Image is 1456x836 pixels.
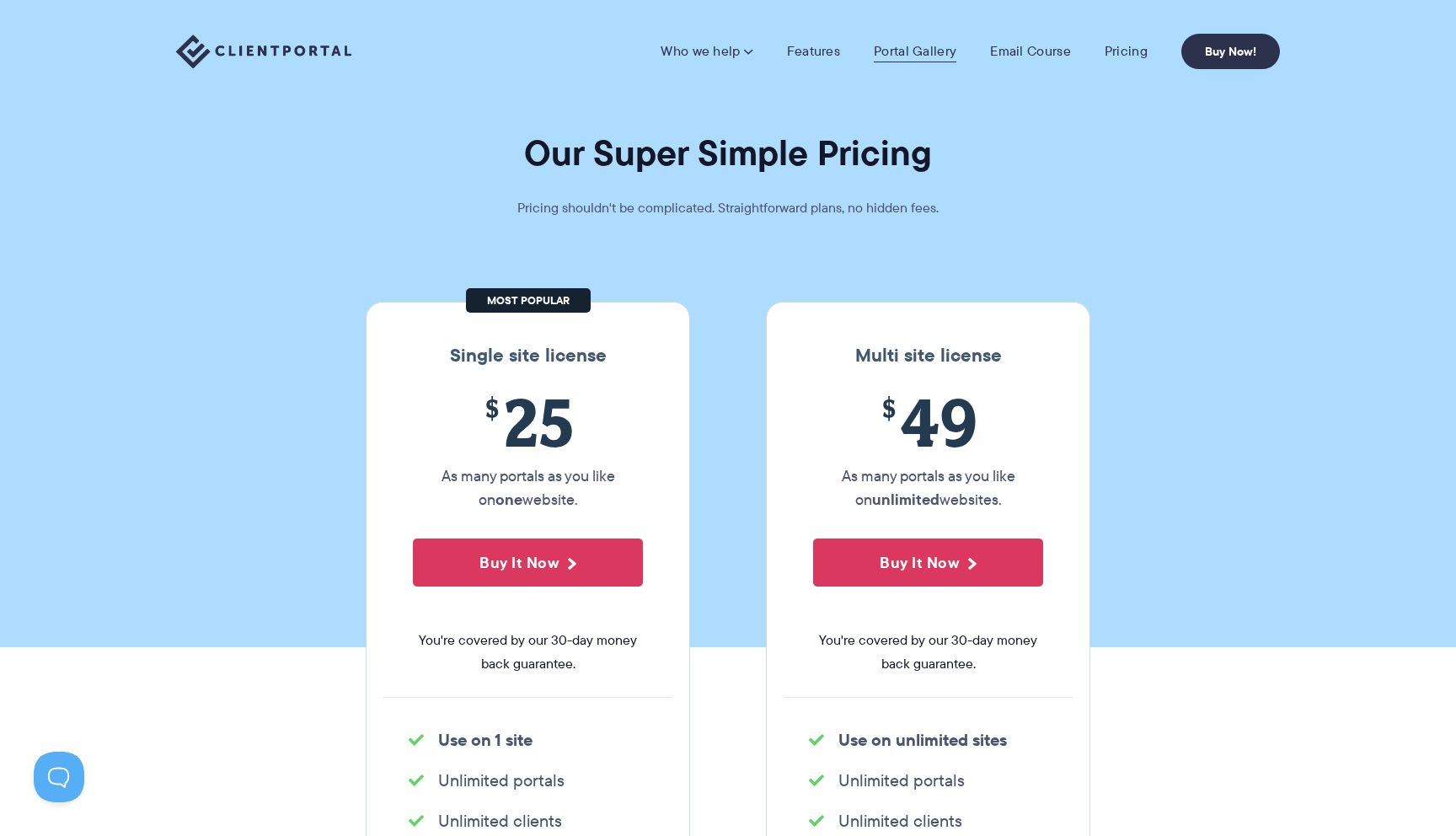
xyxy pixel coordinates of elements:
[661,43,752,60] a: Who we help
[874,43,956,60] a: Portal Gallery
[383,345,672,367] h3: Single site license
[34,752,84,802] iframe: Toggle Customer Support
[495,488,522,511] strong: one
[1105,43,1148,60] a: Pricing
[813,539,1043,587] button: Buy It Now
[1181,34,1280,69] a: Buy Now!
[787,43,840,60] a: Features
[413,629,643,676] span: You're covered by our 30-day money back guarantee.
[809,809,1047,833] li: Unlimited clients
[438,727,533,753] strong: Use on 1 site
[413,539,643,587] button: Buy It Now
[838,727,1007,753] strong: Use on unlimited sites
[409,769,647,792] li: Unlimited portals
[813,383,1043,460] span: 49
[813,464,1043,512] p: As many portals as you like on websites.
[784,345,1073,367] h3: Multi site license
[809,769,1047,792] li: Unlimited portals
[475,196,981,220] p: Pricing shouldn't be complicated. Straightforward plans, no hidden fees.
[409,809,647,833] li: Unlimited clients
[813,629,1043,676] span: You're covered by our 30-day money back guarantee.
[413,383,643,460] span: 25
[413,464,643,512] p: As many portals as you like on website.
[872,488,939,511] strong: unlimited
[990,43,1071,60] a: Email Course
